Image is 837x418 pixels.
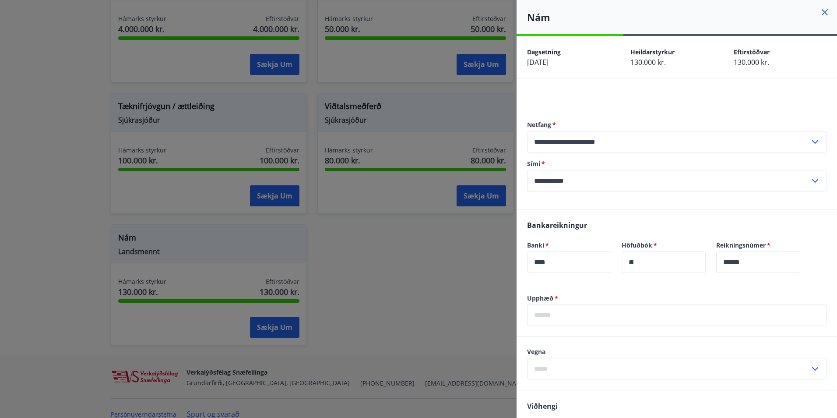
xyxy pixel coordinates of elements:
span: [DATE] [527,57,549,67]
span: Bankareikningur [527,220,587,230]
label: Upphæð [527,294,826,303]
label: Reikningsnúmer [716,241,800,250]
span: 130.000 kr. [630,57,666,67]
h4: Nám [527,11,837,24]
div: Upphæð [527,305,826,326]
span: Dagsetning [527,48,561,56]
span: Heildarstyrkur [630,48,675,56]
span: Eftirstöðvar [734,48,770,56]
label: Sími [527,159,826,168]
label: Banki [527,241,611,250]
span: 130.000 kr. [734,57,769,67]
label: Höfuðbók [622,241,706,250]
label: Vegna [527,347,826,356]
span: Viðhengi [527,401,558,411]
label: Netfang [527,120,826,129]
